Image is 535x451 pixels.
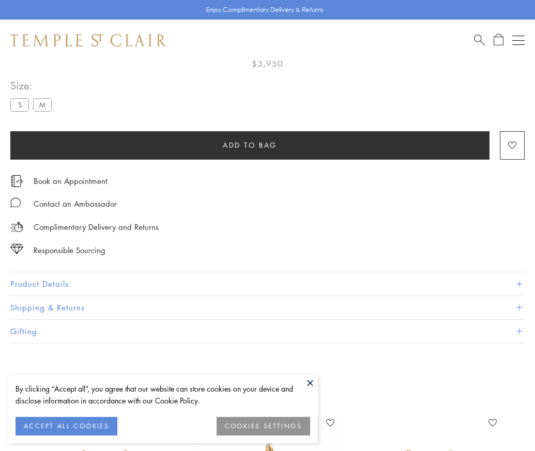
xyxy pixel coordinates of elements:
label: S [10,98,29,111]
img: icon_delivery.svg [10,221,23,234]
a: Open Shopping Bag [494,34,503,46]
img: MessageIcon-01_2.svg [10,197,21,208]
img: icon_sourcing.svg [10,244,23,254]
p: Enjoy Complimentary Delivery & Returns [206,5,324,15]
label: M [33,98,52,111]
button: Add to bag [10,131,490,160]
p: Complimentary Delivery and Returns [34,221,159,234]
div: Responsible Sourcing [34,244,105,257]
span: Add to bag [223,139,277,151]
div: Contact an Ambassador [34,197,117,210]
span: Size: [10,77,56,94]
button: ACCEPT ALL COOKIES [16,417,117,436]
button: Product Details [10,272,525,296]
img: icon_appointment.svg [10,175,23,187]
button: COOKIES SETTINGS [217,417,310,436]
button: Gifting [10,320,525,343]
span: $3,950 [252,57,283,70]
button: Shipping & Returns [10,296,525,319]
img: Temple St. Clair [10,34,166,46]
a: Book an Appointment [34,175,108,186]
a: Search [474,34,485,46]
div: By clicking “Accept all”, you agree that our website can store cookies on your device and disclos... [16,383,310,407]
button: Open navigation [512,34,525,46]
